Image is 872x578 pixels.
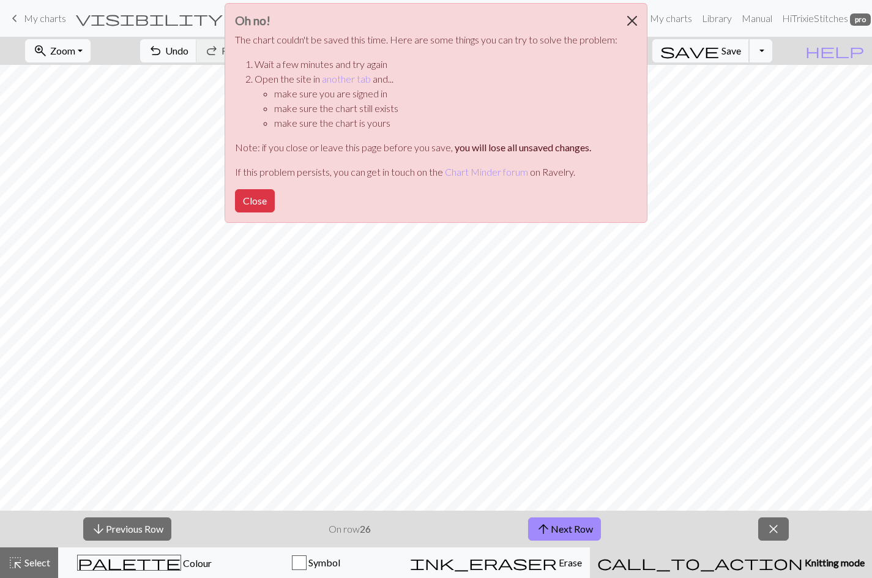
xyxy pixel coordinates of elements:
p: Note: if you close or leave this page before you save, [235,140,617,155]
span: palette [78,554,181,571]
a: Chart Minder forum [445,166,528,178]
button: Next Row [528,517,601,541]
span: arrow_downward [91,520,106,538]
span: Symbol [307,557,340,568]
span: Colour [181,557,212,569]
li: make sure you are signed in [274,86,617,101]
button: Symbol [230,547,402,578]
span: arrow_upward [536,520,551,538]
li: Wait a few minutes and try again [255,57,617,72]
h3: Oh no! [235,13,617,28]
span: Knitting mode [803,557,865,568]
span: highlight_alt [8,554,23,571]
span: Erase [557,557,582,568]
p: The chart couldn't be saved this time. Here are some things you can try to solve the problem: [235,32,617,47]
p: On row [329,522,371,536]
p: If this problem persists, you can get in touch on the on Ravelry. [235,165,617,179]
a: another tab [322,73,371,84]
span: call_to_action [597,554,803,571]
strong: you will lose all unsaved changes. [455,141,591,153]
button: Erase [402,547,590,578]
span: ink_eraser [410,554,557,571]
li: make sure the chart is yours [274,116,617,130]
strong: 26 [360,523,371,535]
li: make sure the chart still exists [274,101,617,116]
li: Open the site in and... [255,72,617,130]
button: Colour [58,547,230,578]
button: Close [235,189,275,212]
span: close [766,520,781,538]
span: Select [23,557,50,568]
button: Previous Row [83,517,171,541]
button: Knitting mode [590,547,872,578]
button: Close [617,4,647,38]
